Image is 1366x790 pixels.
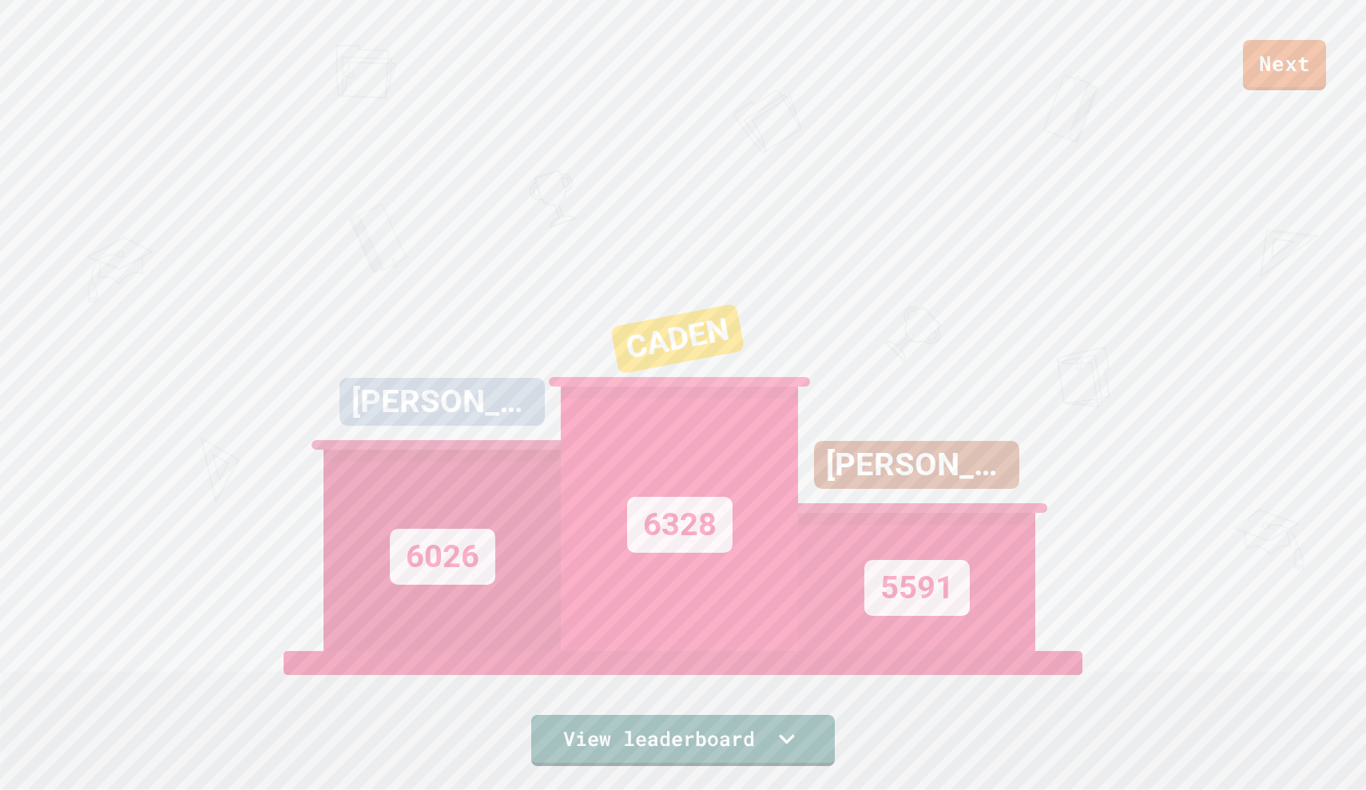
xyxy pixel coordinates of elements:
[390,529,495,585] div: 6026
[627,497,733,553] div: 6328
[1243,40,1326,90] a: Next
[340,378,545,426] div: [PERSON_NAME]
[814,441,1019,489] div: [PERSON_NAME]
[531,715,835,766] a: View leaderboard
[610,304,745,375] div: CADEN
[864,560,970,616] div: 5591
